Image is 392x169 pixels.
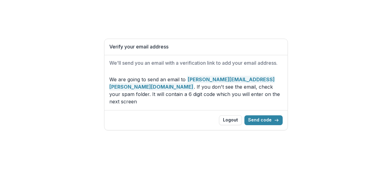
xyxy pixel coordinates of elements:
[109,44,283,50] h1: Verify your email address
[109,76,275,90] strong: [PERSON_NAME][EMAIL_ADDRESS][PERSON_NAME][DOMAIN_NAME]
[219,115,242,125] button: Logout
[109,76,283,105] p: We are going to send an email to . If you don't see the email, check your spam folder. It will co...
[244,115,283,125] button: Send code
[109,60,283,66] h2: We'll send you an email with a verification link to add your email address.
